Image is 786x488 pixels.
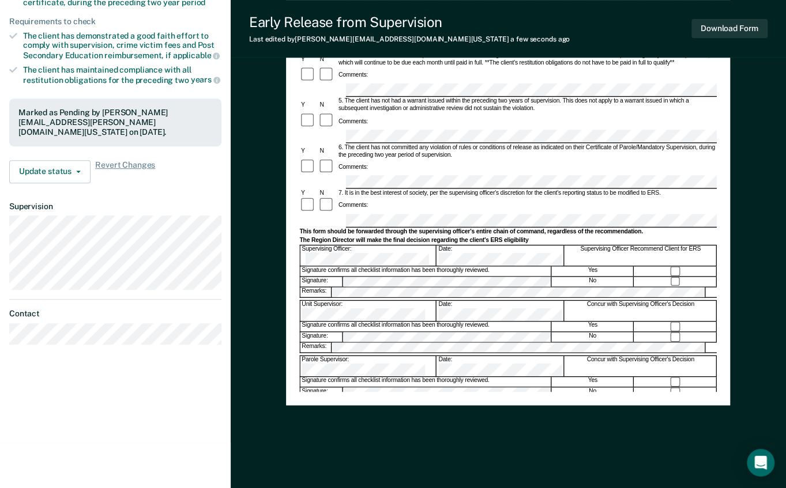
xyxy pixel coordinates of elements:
[18,108,212,137] div: Marked as Pending by [PERSON_NAME][EMAIL_ADDRESS][PERSON_NAME][DOMAIN_NAME][US_STATE] on [DATE].
[9,202,221,211] dt: Supervision
[9,160,91,183] button: Update status
[300,56,318,63] div: Y
[300,377,551,387] div: Signature confirms all checklist information has been thoroughly reviewed.
[95,160,155,183] span: Revert Changes
[300,245,437,265] div: Supervising Officer:
[173,51,220,60] span: applicable
[691,19,768,38] button: Download Form
[300,190,318,197] div: Y
[552,377,634,387] div: Yes
[300,147,318,155] div: Y
[23,31,221,60] div: The client has demonstrated a good faith effort to comply with supervision, crime victim fees and...
[191,75,220,84] span: years
[249,35,570,43] div: Last edited by [PERSON_NAME][EMAIL_ADDRESS][DOMAIN_NAME][US_STATE]
[300,266,551,276] div: Signature confirms all checklist information has been thoroughly reviewed.
[565,301,717,321] div: Concur with Supervising Officer's Decision
[437,356,565,376] div: Date:
[437,301,565,321] div: Date:
[300,101,318,109] div: Y
[300,388,343,398] div: Signature:
[337,71,369,79] div: Comments:
[300,301,437,321] div: Unit Supervisor:
[300,236,717,244] div: The Region Director will make the final decision regarding the client's ERS eligibility
[9,17,221,27] div: Requirements to check
[9,309,221,319] dt: Contact
[318,147,337,155] div: N
[300,321,551,331] div: Signature confirms all checklist information has been thoroughly reviewed.
[337,118,369,125] div: Comments:
[552,388,634,398] div: No
[337,202,369,209] div: Comments:
[318,56,337,63] div: N
[565,356,717,376] div: Concur with Supervising Officer's Decision
[318,190,337,197] div: N
[552,266,634,276] div: Yes
[318,101,337,109] div: N
[565,245,717,265] div: Supervising Officer Recommend Client for ERS
[300,343,332,353] div: Remarks:
[337,190,717,197] div: 7. It is in the best interest of society, per the supervising officer's discretion for the client...
[23,65,221,85] div: The client has maintained compliance with all restitution obligations for the preceding two
[249,14,570,31] div: Early Release from Supervision
[300,287,332,297] div: Remarks:
[552,277,634,286] div: No
[300,277,343,286] div: Signature:
[337,52,717,67] div: 4. The client has maintained compliance with all restitution obligations in accordance with PD/PO...
[300,228,717,236] div: This form should be forwarded through the supervising officer's entire chain of command, regardle...
[300,332,343,342] div: Signature:
[552,321,634,331] div: Yes
[747,449,774,476] div: Open Intercom Messenger
[300,356,437,376] div: Parole Supervisor:
[337,143,717,158] div: 6. The client has not committed any violation of rules or conditions of release as indicated on t...
[552,332,634,342] div: No
[510,35,570,43] span: a few seconds ago
[437,245,565,265] div: Date:
[337,98,717,113] div: 5. The client has not had a warrant issued within the preceding two years of supervision. This do...
[337,163,369,171] div: Comments:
